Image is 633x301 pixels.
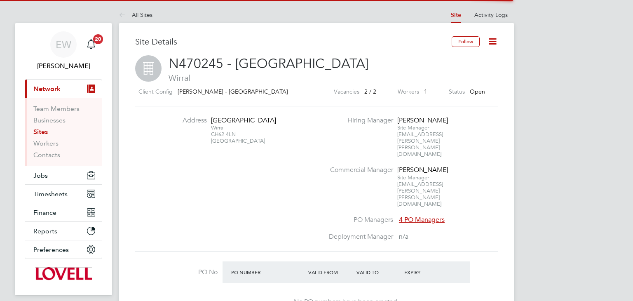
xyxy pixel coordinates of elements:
[33,139,59,147] a: Workers
[452,36,480,47] button: Follow
[25,80,102,98] button: Network
[33,116,66,124] a: Businesses
[399,216,445,224] span: 4 PO Managers
[15,23,112,295] nav: Main navigation
[33,85,61,93] span: Network
[229,265,306,280] div: PO Number
[211,116,263,125] div: [GEOGRAPHIC_DATA]
[449,87,465,97] label: Status
[33,246,69,254] span: Preferences
[25,203,102,221] button: Finance
[397,166,449,174] div: [PERSON_NAME]
[397,174,429,181] span: Site Manager
[402,265,450,280] div: Expiry
[334,87,359,97] label: Vacancies
[178,88,288,95] span: [PERSON_NAME] - [GEOGRAPHIC_DATA]
[162,116,207,125] label: Address
[135,268,218,277] label: PO No
[138,87,173,97] label: Client Config
[33,227,57,235] span: Reports
[83,31,99,58] a: 20
[93,34,103,44] span: 20
[25,267,102,280] a: Go to home page
[324,233,393,241] label: Deployment Manager
[364,88,376,95] span: 2 / 2
[397,116,449,125] div: [PERSON_NAME]
[25,61,102,71] span: Emma Wells
[25,222,102,240] button: Reports
[306,265,354,280] div: Valid From
[135,73,498,83] span: Wirral
[25,240,102,259] button: Preferences
[119,11,152,19] a: All Sites
[470,88,485,95] span: Open
[397,181,443,207] span: [EMAIL_ADDRESS][PERSON_NAME][PERSON_NAME][DOMAIN_NAME]
[25,185,102,203] button: Timesheets
[33,105,80,113] a: Team Members
[33,172,48,179] span: Jobs
[169,56,368,72] span: N470245 - [GEOGRAPHIC_DATA]
[33,209,56,216] span: Finance
[451,12,461,19] a: Site
[33,128,48,136] a: Sites
[25,31,102,71] a: EW[PERSON_NAME]
[33,151,60,159] a: Contacts
[33,190,68,198] span: Timesheets
[135,36,452,47] h3: Site Details
[474,11,508,19] a: Activity Logs
[397,124,429,131] span: Site Manager
[397,131,443,158] span: [EMAIL_ADDRESS][PERSON_NAME][PERSON_NAME][DOMAIN_NAME]
[324,216,393,224] label: PO Managers
[354,265,403,280] div: Valid To
[324,166,393,174] label: Commercial Manager
[25,98,102,166] div: Network
[424,88,427,95] span: 1
[56,39,71,50] span: EW
[398,87,419,97] label: Workers
[35,267,91,280] img: lovell-logo-retina.png
[25,166,102,184] button: Jobs
[211,125,263,144] div: Wirral CH62 4LN [GEOGRAPHIC_DATA]
[399,233,408,241] span: n/a
[324,116,393,125] label: Hiring Manager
